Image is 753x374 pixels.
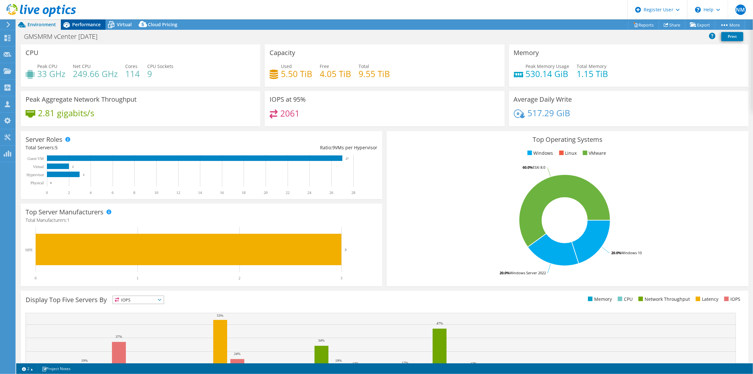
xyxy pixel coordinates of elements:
h4: 2061 [280,110,300,117]
span: Used [281,63,292,69]
text: 3 [345,248,347,252]
span: Cores [125,63,138,69]
text: 17% [471,361,477,365]
h4: 9 [147,70,173,77]
text: 4 [90,190,92,195]
a: Share [659,20,685,30]
text: Virtual [33,164,44,169]
text: 34% [318,338,325,342]
a: More [715,20,745,30]
text: 10 [154,190,158,195]
text: 19% [335,358,342,362]
span: 5 [55,144,58,151]
a: Project Notes [37,365,75,373]
text: 17% [402,361,408,365]
span: Total [359,63,369,69]
text: 16 [220,190,224,195]
text: 2 [68,190,70,195]
h3: Average Daily Write [514,96,572,103]
span: 1 [67,217,70,223]
h4: 249.66 GHz [73,70,118,77]
span: Free [320,63,329,69]
li: Latency [694,296,718,303]
text: 22 [286,190,290,195]
text: 18 [242,190,246,195]
text: HPE [25,248,33,252]
h1: GMSMRM vCenter [DATE] [21,33,107,40]
h4: 2.81 gigabits/s [38,109,94,117]
a: Export [685,20,715,30]
span: Environment [28,21,56,28]
text: 0 [35,276,37,280]
li: VMware [581,150,606,157]
text: 1 [137,276,138,280]
text: 3 [340,276,342,280]
text: 24% [234,352,240,356]
tspan: 20.0% [611,250,621,255]
div: Ratio: VMs per Hypervisor [202,144,378,151]
a: 2 [17,365,38,373]
h4: 114 [125,70,140,77]
tspan: Windows Server 2022 [510,270,546,275]
h4: 530.14 GiB [526,70,570,77]
text: 2 [72,165,74,168]
tspan: 60.0% [523,165,533,170]
span: Virtual [117,21,132,28]
h3: IOPS at 95% [270,96,306,103]
span: Peak Memory Usage [526,63,570,69]
h4: 4.05 TiB [320,70,351,77]
text: 28 [351,190,355,195]
h3: Top Server Manufacturers [26,209,104,216]
h3: Peak Aggregate Network Throughput [26,96,137,103]
h3: CPU [26,49,39,56]
h4: 5.50 TiB [281,70,312,77]
h4: Total Manufacturers: [26,217,377,224]
span: Total Memory [577,63,607,69]
span: Performance [72,21,101,28]
span: CPU Sockets [147,63,173,69]
span: Net CPU [73,63,91,69]
text: 53% [217,313,223,317]
li: CPU [616,296,633,303]
text: 37% [116,334,122,338]
tspan: Windows 10 [621,250,642,255]
li: IOPS [723,296,740,303]
text: 2 [238,276,240,280]
li: Windows [526,150,553,157]
tspan: 20.0% [500,270,510,275]
span: Cloud Pricing [148,21,177,28]
tspan: ESXi 8.0 [533,165,545,170]
h3: Top Operating Systems [392,136,743,143]
h3: Memory [514,49,539,56]
text: 27 [346,157,349,160]
h4: 517.29 GiB [527,109,570,117]
span: IOPS [113,296,164,304]
h4: 9.55 TiB [359,70,390,77]
a: Print [721,32,743,41]
text: 12 [176,190,180,195]
text: Physical [30,181,44,185]
svg: \n [695,7,701,13]
span: NM [736,5,746,15]
text: 26 [329,190,333,195]
text: 3 [83,173,84,176]
text: 47% [437,321,443,325]
text: 20 [264,190,268,195]
li: Memory [586,296,612,303]
li: Linux [558,150,577,157]
text: 17% [352,361,359,365]
span: 9 [332,144,335,151]
h4: 33 GHz [37,70,65,77]
text: Hypervisor [27,173,44,177]
h3: Server Roles [26,136,62,143]
text: 6 [112,190,114,195]
text: 14 [198,190,202,195]
a: Reports [628,20,659,30]
text: Guest VM [28,156,44,161]
h4: 1.15 TiB [577,70,608,77]
div: Total Servers: [26,144,202,151]
li: Network Throughput [637,296,690,303]
h3: Capacity [270,49,295,56]
text: 19% [81,358,88,362]
text: 0 [46,190,48,195]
